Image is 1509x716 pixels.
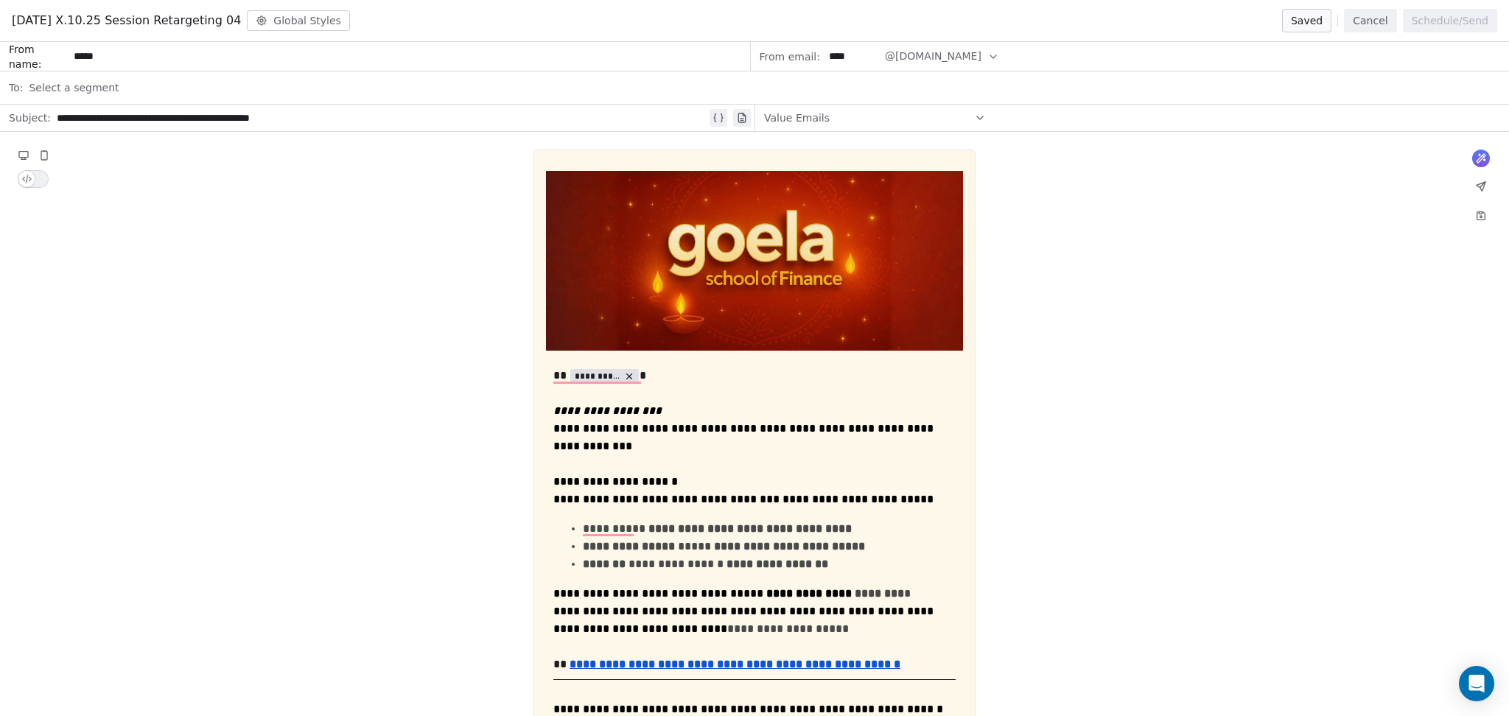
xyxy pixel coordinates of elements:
span: [DATE] X.10.25 Session Retargeting 04 [12,12,241,29]
span: @[DOMAIN_NAME] [885,49,981,64]
div: Open Intercom Messenger [1459,666,1494,701]
button: Schedule/Send [1403,9,1497,32]
span: From email: [760,49,820,64]
button: Global Styles [247,10,350,31]
span: To: [9,80,23,95]
span: From name: [9,42,68,71]
button: Saved [1282,9,1331,32]
button: Cancel [1344,9,1396,32]
span: Subject: [9,110,51,130]
span: Value Emails [764,110,830,125]
span: Select a segment [29,80,119,95]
